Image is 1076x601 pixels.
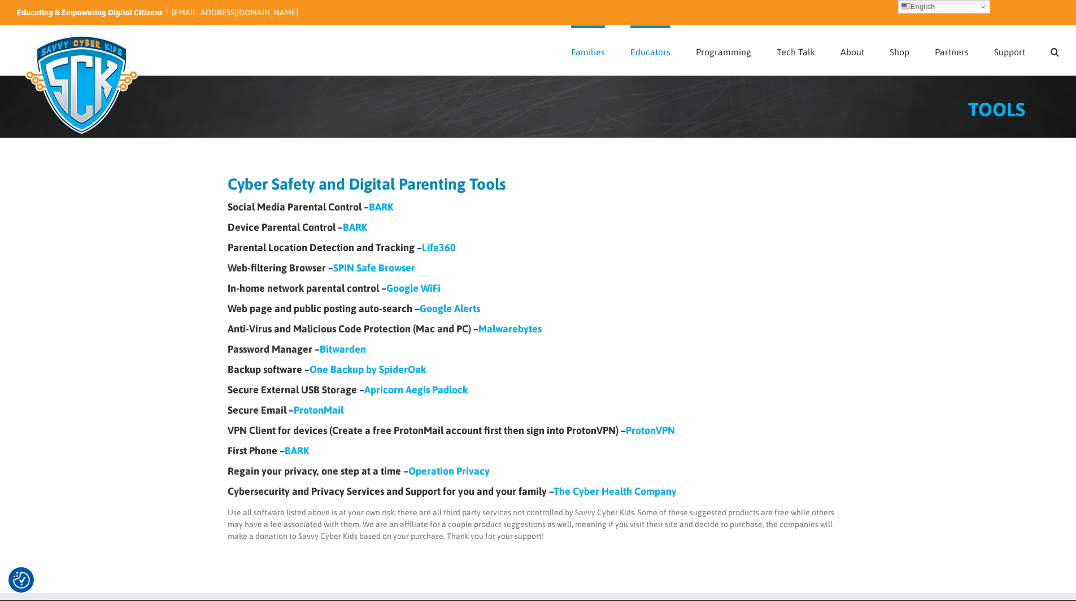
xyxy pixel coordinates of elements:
a: Educators [630,25,670,75]
a: Bitwarden [320,343,366,355]
h4: Password Manager – [228,344,849,354]
span: Educators [630,47,670,56]
a: About [840,25,864,75]
h4: Backup software – [228,365,849,375]
h4: Secure External USB Storage – [228,385,849,395]
a: The Cyber Health Company [554,485,677,497]
span: Programming [696,47,751,56]
a: Support [994,25,1025,75]
h4: Web page and public posting auto-search – [228,304,849,314]
h4: In-home network parental control – [228,283,849,293]
h4: Web-filtering Browser – [228,263,849,273]
nav: Main Menu [571,25,1059,75]
h2: Cyber Safety and Digital Parenting Tools [228,176,849,192]
span: Partners [935,47,969,56]
h4: Device Parental Control – [228,222,849,232]
span: Support [994,47,1025,56]
a: [EMAIL_ADDRESS][DOMAIN_NAME] [172,8,298,17]
img: Revisit consent button [13,572,30,589]
a: SPIN Safe Browser [333,262,415,274]
a: Programming [696,25,751,75]
h4: Anti-Virus and Malicious Code Protection (Mac and PC) – [228,324,849,334]
h4: Cybersecurity and Privacy Services and Support for you and your family – [228,486,849,497]
span: Families [571,47,605,56]
a: BARK [369,201,393,213]
i: Educating & Empowering Digital Citizens [17,8,163,17]
img: Savvy Cyber Kids Logo [17,28,146,141]
a: ProtonVPN [626,424,675,436]
a: One Backup by SpiderOak [310,363,426,375]
a: BARK [343,221,367,233]
a: Shop [890,25,909,75]
a: Operation Privacy [408,465,490,477]
a: Apricorn Aegis Padlock [364,384,468,396]
a: Life360 [422,242,456,253]
span: TOOLS [968,98,1025,120]
a: ProtonMail [294,404,343,416]
button: Consent Preferences [13,572,30,589]
p: Use all software listed above is at your own risk; these are all third party services not control... [228,507,849,542]
a: Tech Talk [777,25,815,75]
span: Shop [890,47,909,56]
h4: Social Media Parental Control – [228,202,849,212]
a: Families [571,25,605,75]
a: Search [1051,25,1059,75]
h4: Secure Email – [228,405,849,415]
span: About [840,47,864,56]
h4: VPN Client for devices (Create a free ProtonMail account first then sign into ProtonVPN) – [228,425,849,436]
a: Malwarebytes [478,323,542,335]
h4: First Phone – [228,446,849,456]
strong: Regain your privacy, one step at a time – [228,465,490,477]
h4: Parental Location Detection and Tracking – [228,243,849,253]
img: en [901,2,911,11]
a: Google WiFi [386,282,441,294]
a: BARK [285,445,309,457]
a: Google Alerts [420,302,480,314]
span: Tech Talk [777,47,815,56]
a: Partners [935,25,969,75]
